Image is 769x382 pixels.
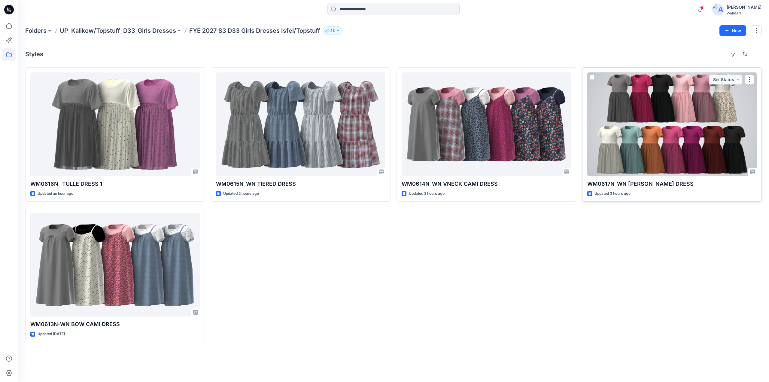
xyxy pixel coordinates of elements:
[216,180,385,188] p: WM0615N_WN TIERED DRESS
[30,213,200,316] a: WM0613N-WN BOW CAMI DRESS
[587,72,757,176] a: WM0617N_WN SS TUTU DRESS
[60,26,176,35] a: UP_Kalikow/Topstuff_D33_Girls Dresses
[189,26,320,35] p: FYE 2027 S3 D33 Girls Dresses Isfel/Topstuff
[330,27,335,34] p: 43
[216,72,385,176] a: WM0615N_WN TIERED DRESS
[402,180,571,188] p: WM0614N_WN VNECK CAMI DRESS
[223,191,259,197] p: Updated 2 hours ago
[30,320,200,329] p: WM0613N-WN BOW CAMI DRESS
[25,26,47,35] a: Folders
[594,191,631,197] p: Updated 3 hours ago
[38,331,65,337] p: Updated [DATE]
[323,26,342,35] button: 43
[727,11,761,15] div: Walmart
[30,72,200,176] a: WM0616N_ TULLE DRESS 1
[38,191,73,197] p: Updated an hour ago
[409,191,445,197] p: Updated 2 hours ago
[712,4,724,16] img: avatar
[587,180,757,188] p: WM0617N_WN [PERSON_NAME] DRESS
[727,4,761,11] div: [PERSON_NAME]
[30,180,200,188] p: WM0616N_ TULLE DRESS 1
[402,72,571,176] a: WM0614N_WN VNECK CAMI DRESS
[719,25,746,36] button: New
[25,50,43,58] h4: Styles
